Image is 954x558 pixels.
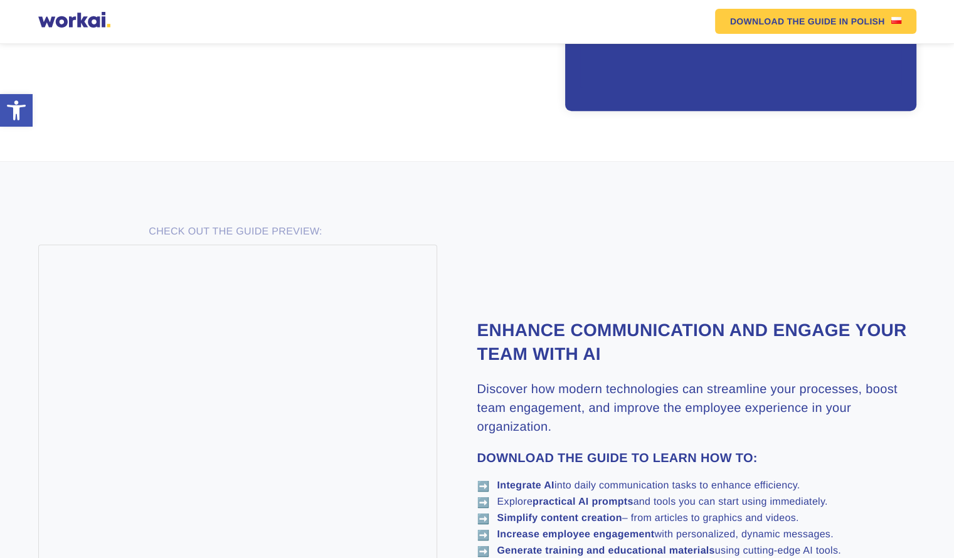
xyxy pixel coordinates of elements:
[38,224,433,240] p: CHECK OUT THE GUIDE PREVIEW:
[477,513,916,524] li: – from articles to graphics and videos.
[497,529,655,540] strong: Increase employee engagement
[477,480,916,492] li: into daily communication tasks to enhance efficiency.
[715,9,916,34] a: DOWNLOAD THE GUIDEIN POLISHUS flag
[3,210,11,218] input: email messages*
[477,529,916,540] li: with personalized, dynamic messages.
[477,497,916,508] li: Explore and tools you can start using immediately.
[16,208,88,220] p: email messages
[477,480,490,493] span: ➡️
[477,497,490,509] span: ➡️
[497,480,554,491] strong: Integrate AI
[477,380,916,436] h3: Discover how modern technologies can streamline your processes, boost team engagement, and improv...
[497,513,622,524] strong: Simplify content creation
[477,451,758,465] strong: DOWNLOAD THE GUIDE TO LEARN HOW TO:
[477,318,916,366] h2: Enhance communication and engage your team with AI
[123,128,181,140] a: Terms of Use
[891,17,901,24] img: US flag
[477,545,490,558] span: ➡️
[497,545,715,556] strong: Generate training and educational materials
[730,17,837,26] em: DOWNLOAD THE GUIDE
[477,529,490,542] span: ➡️
[477,513,490,525] span: ➡️
[198,128,257,140] a: Privacy Policy
[533,497,633,507] strong: practical AI prompts
[477,545,916,557] li: using cutting-edge AI tools.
